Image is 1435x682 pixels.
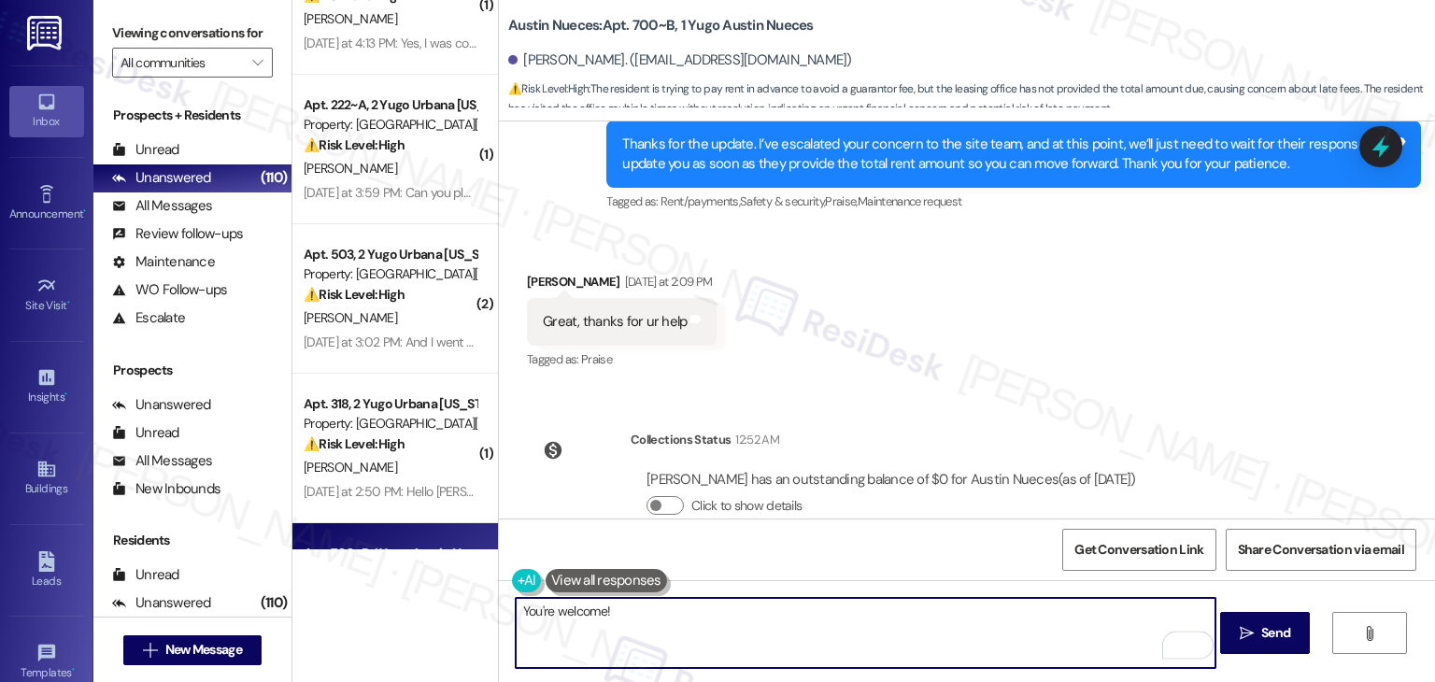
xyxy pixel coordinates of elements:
[112,423,179,443] div: Unread
[165,640,242,660] span: New Message
[646,470,1136,490] div: [PERSON_NAME] has an outstanding balance of $0 for Austin Nueces (as of [DATE])
[543,312,687,332] div: Great, thanks for ur help
[606,188,1421,215] div: Tagged as:
[112,168,211,188] div: Unanswered
[304,264,476,284] div: Property: [GEOGRAPHIC_DATA][US_STATE]
[72,663,75,676] span: •
[304,245,476,264] div: Apt. 503, 2 Yugo Urbana [US_STATE]
[508,16,814,36] b: Austin Nueces: Apt. 700~B, 1 Yugo Austin Nueces
[1240,626,1254,641] i: 
[112,395,211,415] div: Unanswered
[123,635,262,665] button: New Message
[508,50,852,70] div: [PERSON_NAME]. ([EMAIL_ADDRESS][DOMAIN_NAME])
[304,10,397,27] span: [PERSON_NAME]
[112,479,220,499] div: New Inbounds
[67,296,70,309] span: •
[304,286,405,303] strong: ⚠️ Risk Level: High
[691,496,802,516] label: Click to show details
[304,115,476,135] div: Property: [GEOGRAPHIC_DATA][US_STATE]
[516,598,1215,668] textarea: To enrich screen reader interactions, please activate Accessibility in Grammarly extension settings
[508,81,589,96] strong: ⚠️ Risk Level: High
[304,35,779,51] div: [DATE] at 4:13 PM: Yes, I was confused why there were two parking charges on my billing
[304,95,476,115] div: Apt. 222~A, 2 Yugo Urbana [US_STATE]
[1220,612,1311,654] button: Send
[112,451,212,471] div: All Messages
[1238,540,1404,560] span: Share Conversation via email
[1226,529,1416,571] button: Share Conversation via email
[1261,623,1290,643] span: Send
[304,544,476,563] div: Apt. 700~B, 1 Yugo Austin Nueces
[143,643,157,658] i: 
[731,430,779,449] div: 12:52 AM
[112,140,179,160] div: Unread
[858,193,962,209] span: Maintenance request
[9,453,84,504] a: Buildings
[112,308,185,328] div: Escalate
[304,435,405,452] strong: ⚠️ Risk Level: High
[112,19,273,48] label: Viewing conversations for
[121,48,243,78] input: All communities
[93,361,291,380] div: Prospects
[304,309,397,326] span: [PERSON_NAME]
[112,252,215,272] div: Maintenance
[9,86,84,136] a: Inbox
[93,106,291,125] div: Prospects + Residents
[112,593,211,613] div: Unanswered
[9,546,84,596] a: Leads
[631,430,731,449] div: Collections Status
[304,394,476,414] div: Apt. 318, 2 Yugo Urbana [US_STATE]
[9,270,84,320] a: Site Visit •
[508,79,1435,120] span: : The resident is trying to pay rent in advance to avoid a guarantor fee, but the leasing office ...
[9,362,84,412] a: Insights •
[252,55,263,70] i: 
[27,16,65,50] img: ResiDesk Logo
[527,346,717,373] div: Tagged as:
[93,531,291,550] div: Residents
[256,589,291,618] div: (110)
[112,224,243,244] div: Review follow-ups
[304,160,397,177] span: [PERSON_NAME]
[256,163,291,192] div: (110)
[304,334,1020,350] div: [DATE] at 3:02 PM: And I went over stated that I do not want any lates fees, since I'm still wait...
[661,193,740,209] span: Rent/payments ,
[527,272,717,298] div: [PERSON_NAME]
[304,459,397,476] span: [PERSON_NAME]
[112,565,179,585] div: Unread
[622,135,1391,175] div: Thanks for the update. I’ve escalated your concern to the site team, and at this point, we’ll jus...
[1074,540,1203,560] span: Get Conversation Link
[304,136,405,153] strong: ⚠️ Risk Level: High
[825,193,857,209] span: Praise ,
[620,272,713,291] div: [DATE] at 2:09 PM
[83,205,86,218] span: •
[740,193,825,209] span: Safety & security ,
[112,280,227,300] div: WO Follow-ups
[1362,626,1376,641] i: 
[304,184,855,201] div: [DATE] at 3:59 PM: Can you please take me off your list? I moved out and paid the last of my rent...
[112,196,212,216] div: All Messages
[64,388,67,401] span: •
[581,351,612,367] span: Praise
[1062,529,1215,571] button: Get Conversation Link
[304,414,476,433] div: Property: [GEOGRAPHIC_DATA][US_STATE]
